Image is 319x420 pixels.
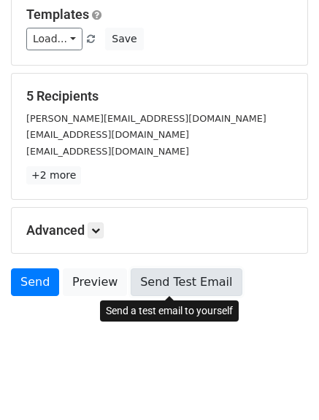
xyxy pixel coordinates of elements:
[26,88,293,104] h5: 5 Recipients
[246,350,319,420] div: Widget de chat
[105,28,143,50] button: Save
[131,268,242,296] a: Send Test Email
[246,350,319,420] iframe: Chat Widget
[26,28,82,50] a: Load...
[11,268,59,296] a: Send
[26,113,266,124] small: [PERSON_NAME][EMAIL_ADDRESS][DOMAIN_NAME]
[26,166,81,184] a: +2 more
[26,222,293,238] h5: Advanced
[100,300,239,322] div: Send a test email to yourself
[63,268,127,296] a: Preview
[26,7,89,22] a: Templates
[26,129,189,140] small: [EMAIL_ADDRESS][DOMAIN_NAME]
[26,146,189,157] small: [EMAIL_ADDRESS][DOMAIN_NAME]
